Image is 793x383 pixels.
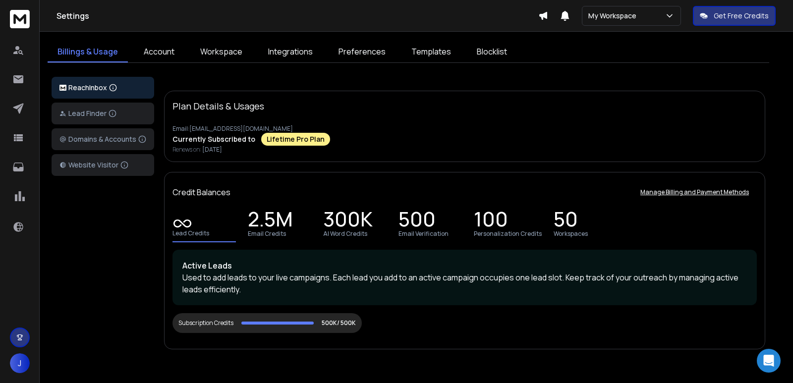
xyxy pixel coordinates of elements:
[329,42,396,62] a: Preferences
[757,349,781,373] div: Open Intercom Messenger
[10,353,30,373] button: J
[323,214,373,228] p: 300K
[261,133,330,146] div: Lifetime Pro Plan
[588,11,640,21] p: My Workspace
[178,319,233,327] div: Subscription Credits
[172,99,264,113] p: Plan Details & Usages
[172,229,209,237] p: Lead Credits
[640,188,749,196] p: Manage Billing and Payment Methods
[554,214,578,228] p: 50
[52,128,154,150] button: Domains & Accounts
[190,42,252,62] a: Workspace
[398,230,449,238] p: Email Verification
[248,214,293,228] p: 2.5M
[322,319,356,327] p: 500K/ 500K
[467,42,517,62] a: Blocklist
[59,85,66,91] img: logo
[172,125,757,133] p: Email: [EMAIL_ADDRESS][DOMAIN_NAME]
[182,272,747,295] p: Used to add leads to your live campaigns. Each lead you add to an active campaign occupies one le...
[202,145,222,154] span: [DATE]
[52,77,154,99] button: ReachInbox
[693,6,776,26] button: Get Free Credits
[248,230,286,238] p: Email Credits
[714,11,769,21] p: Get Free Credits
[554,230,588,238] p: Workspaces
[52,154,154,176] button: Website Visitor
[172,146,757,154] p: Renews on:
[48,42,128,62] a: Billings & Usage
[52,103,154,124] button: Lead Finder
[474,230,542,238] p: Personalization Credits
[182,260,747,272] p: Active Leads
[632,182,757,202] button: Manage Billing and Payment Methods
[258,42,323,62] a: Integrations
[57,10,538,22] h1: Settings
[474,214,508,228] p: 100
[172,134,255,144] p: Currently Subscribed to
[398,214,436,228] p: 500
[401,42,461,62] a: Templates
[323,230,367,238] p: AI Word Credits
[172,186,230,198] p: Credit Balances
[134,42,184,62] a: Account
